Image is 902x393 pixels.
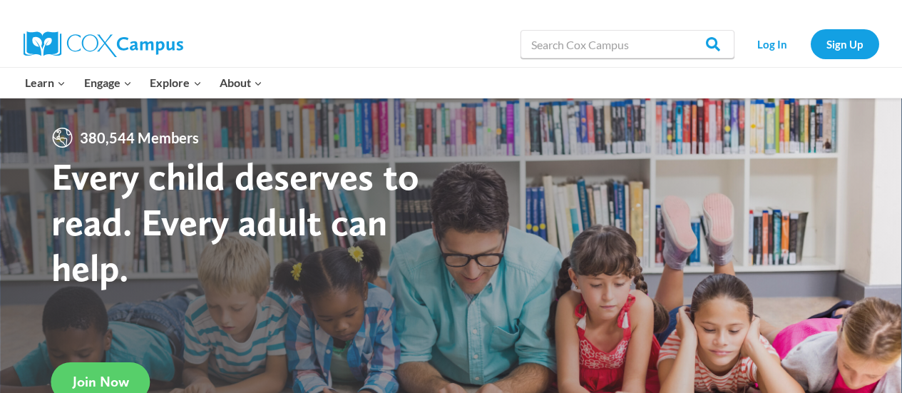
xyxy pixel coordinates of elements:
[16,68,272,98] nav: Primary Navigation
[220,73,262,92] span: About
[25,73,66,92] span: Learn
[811,29,879,58] a: Sign Up
[73,373,129,390] span: Join Now
[74,126,205,149] span: 380,544 Members
[51,153,419,290] strong: Every child deserves to read. Every adult can help.
[742,29,879,58] nav: Secondary Navigation
[521,30,734,58] input: Search Cox Campus
[24,31,183,57] img: Cox Campus
[84,73,132,92] span: Engage
[150,73,201,92] span: Explore
[742,29,804,58] a: Log In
